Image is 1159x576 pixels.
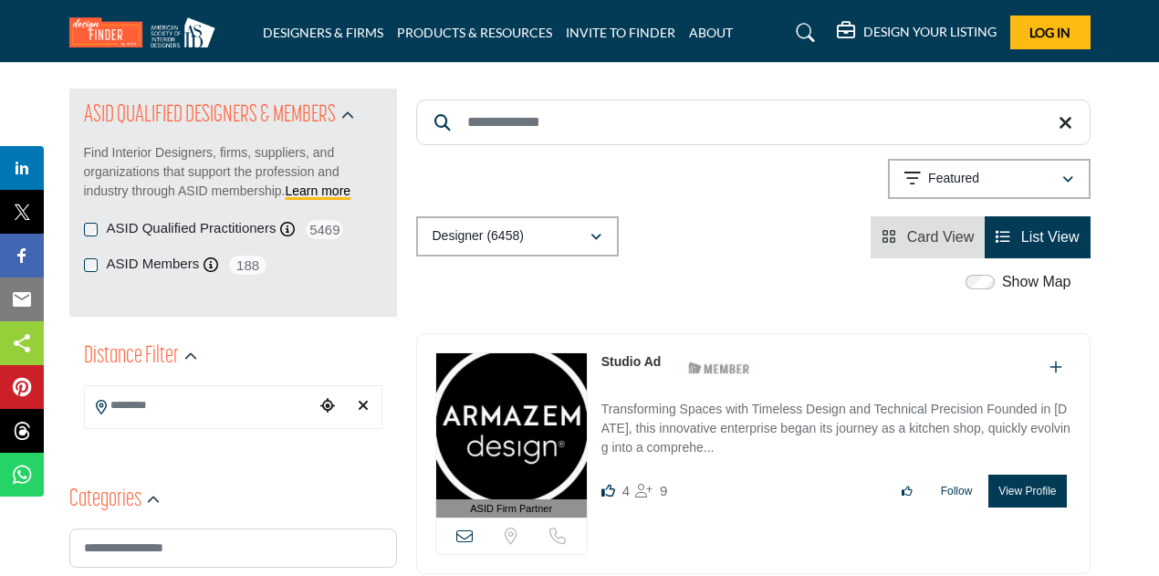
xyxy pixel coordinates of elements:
[985,216,1090,258] li: List View
[84,223,98,236] input: ASID Qualified Practitioners checkbox
[871,216,985,258] li: Card View
[1021,229,1080,245] span: List View
[350,387,376,426] div: Clear search location
[85,388,315,424] input: Search Location
[601,354,662,369] a: Studio Ad
[660,483,667,498] span: 9
[778,18,827,47] a: Search
[84,340,179,373] h2: Distance Filter
[601,352,662,372] p: Studio Ad
[263,25,383,40] a: DESIGNERS & FIRMS
[929,476,985,507] button: Follow
[286,183,351,198] a: Learn more
[689,25,733,40] a: ABOUT
[863,24,997,40] h5: DESIGN YOUR LISTING
[416,99,1091,145] input: Search Keyword
[1029,25,1070,40] span: Log In
[107,254,200,275] label: ASID Members
[601,400,1071,461] p: Transforming Spaces with Timeless Design and Technical Precision Founded in [DATE], this innovati...
[566,25,675,40] a: INVITE TO FINDER
[888,159,1091,199] button: Featured
[678,357,760,380] img: ASID Members Badge Icon
[69,484,141,517] h2: Categories
[436,353,587,499] img: Studio Ad
[837,22,997,44] div: DESIGN YOUR LISTING
[601,389,1071,461] a: Transforming Spaces with Timeless Design and Technical Precision Founded in [DATE], this innovati...
[84,99,336,132] h2: ASID QUALIFIED DESIGNERS & MEMBERS
[69,17,224,47] img: Site Logo
[1002,271,1071,293] label: Show Map
[397,25,552,40] a: PRODUCTS & RESOURCES
[988,475,1066,508] button: View Profile
[69,529,397,568] input: Search Category
[890,476,924,507] button: Like listing
[416,216,619,257] button: Designer (6458)
[622,483,630,498] span: 4
[1049,360,1062,375] a: Add To List
[928,170,979,188] p: Featured
[314,387,340,426] div: Choose your current location
[907,229,975,245] span: Card View
[84,143,382,201] p: Find Interior Designers, firms, suppliers, and organizations that support the profession and indu...
[227,254,268,277] span: 188
[1010,16,1091,49] button: Log In
[107,218,277,239] label: ASID Qualified Practitioners
[304,218,345,241] span: 5469
[436,353,587,518] a: ASID Firm Partner
[635,480,667,502] div: Followers
[84,258,98,272] input: ASID Members checkbox
[470,501,552,517] span: ASID Firm Partner
[601,484,615,497] i: Likes
[882,229,974,245] a: View Card
[996,229,1079,245] a: View List
[433,227,524,246] p: Designer (6458)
